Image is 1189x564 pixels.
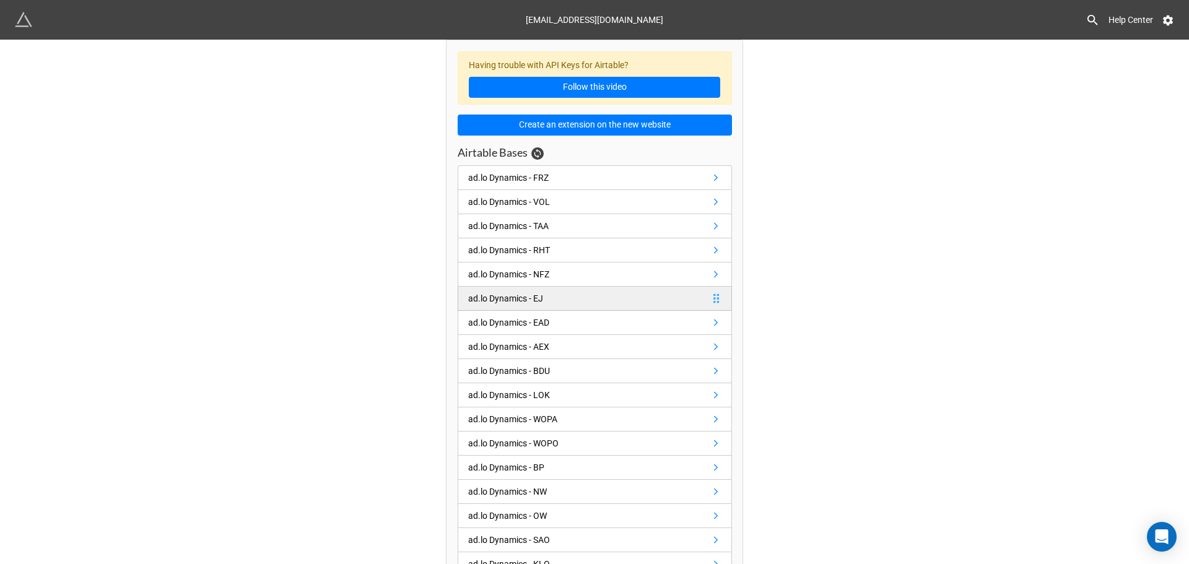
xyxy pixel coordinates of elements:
a: ad.lo Dynamics - EJ [458,287,732,311]
div: ad.lo Dynamics - FRZ [468,171,549,184]
div: ad.lo Dynamics - SAO [468,533,550,547]
h3: Airtable Bases [458,145,528,160]
a: ad.lo Dynamics - WOPA [458,407,732,432]
div: ad.lo Dynamics - TAA [468,219,549,233]
a: ad.lo Dynamics - BDU [458,359,732,383]
a: ad.lo Dynamics - TAA [458,214,732,238]
div: ad.lo Dynamics - EJ [468,292,543,305]
div: [EMAIL_ADDRESS][DOMAIN_NAME] [526,9,663,31]
div: ad.lo Dynamics - VOL [468,195,550,209]
a: ad.lo Dynamics - NFZ [458,262,732,287]
div: ad.lo Dynamics - BP [468,461,544,474]
a: Help Center [1100,9,1162,31]
a: ad.lo Dynamics - NW [458,480,732,504]
div: ad.lo Dynamics - EAD [468,316,549,329]
a: Follow this video [469,77,720,98]
div: Having trouble with API Keys for Airtable? [458,51,732,105]
div: ad.lo Dynamics - OW [468,509,547,523]
a: ad.lo Dynamics - OW [458,504,732,528]
button: Create an extension on the new website [458,115,732,136]
a: ad.lo Dynamics - LOK [458,383,732,407]
img: miniextensions-icon.73ae0678.png [15,11,32,28]
div: ad.lo Dynamics - NFZ [468,267,549,281]
div: ad.lo Dynamics - WOPA [468,412,557,426]
a: Sync Base Structure [531,147,544,160]
div: ad.lo Dynamics - NW [468,485,547,498]
a: ad.lo Dynamics - SAO [458,528,732,552]
div: ad.lo Dynamics - RHT [468,243,550,257]
a: ad.lo Dynamics - VOL [458,190,732,214]
a: ad.lo Dynamics - RHT [458,238,732,262]
a: ad.lo Dynamics - WOPO [458,432,732,456]
div: ad.lo Dynamics - AEX [468,340,549,354]
a: ad.lo Dynamics - AEX [458,335,732,359]
div: ad.lo Dynamics - WOPO [468,436,559,450]
div: ad.lo Dynamics - BDU [468,364,550,378]
div: Open Intercom Messenger [1147,522,1177,552]
a: ad.lo Dynamics - FRZ [458,165,732,190]
div: ad.lo Dynamics - LOK [468,388,550,402]
a: ad.lo Dynamics - BP [458,456,732,480]
a: ad.lo Dynamics - EAD [458,311,732,335]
